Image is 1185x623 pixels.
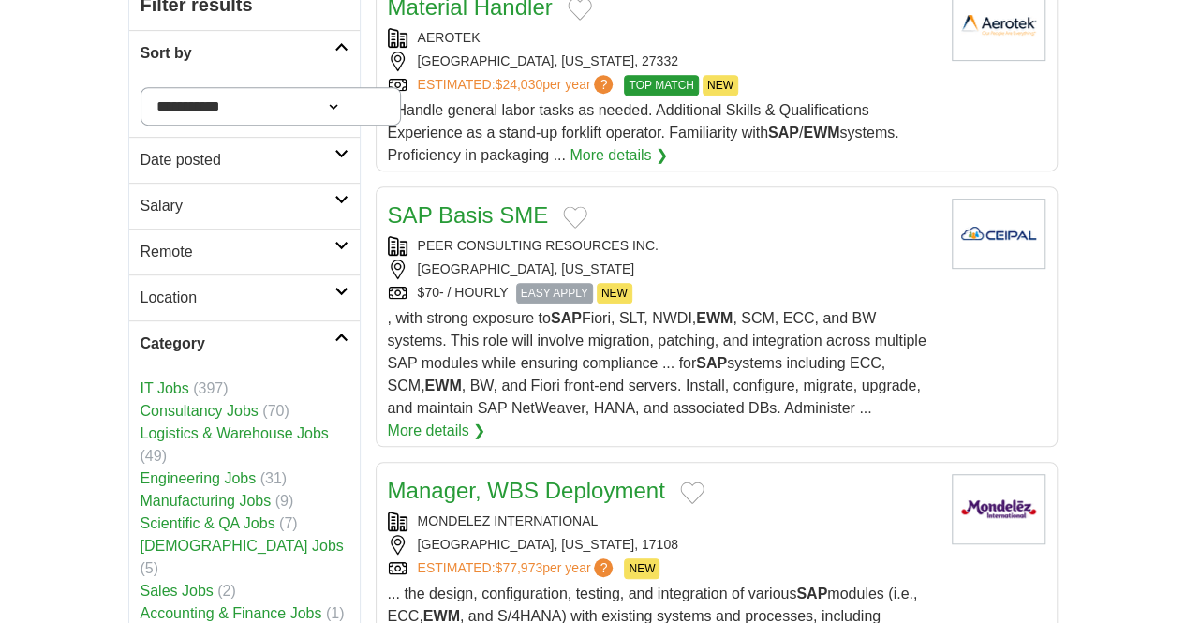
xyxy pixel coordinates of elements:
[129,320,360,366] a: Category
[388,283,937,304] div: $70- / HOURLY
[141,470,257,486] a: Engineering Jobs
[260,470,287,486] span: (31)
[129,274,360,320] a: Location
[418,30,481,45] a: AEROTEK
[141,425,329,441] a: Logistics & Warehouse Jobs
[129,229,360,274] a: Remote
[388,535,937,555] div: [GEOGRAPHIC_DATA], [US_STATE], 17108
[141,560,159,576] span: (5)
[418,558,617,579] a: ESTIMATED:$77,973per year?
[141,333,334,355] h2: Category
[129,183,360,229] a: Salary
[141,149,334,171] h2: Date posted
[141,403,259,419] a: Consultancy Jobs
[262,403,289,419] span: (70)
[141,515,275,531] a: Scientific & QA Jobs
[803,125,839,141] strong: EWM
[193,380,228,396] span: (397)
[141,195,334,217] h2: Salary
[597,283,632,304] span: NEW
[129,30,360,76] a: Sort by
[141,538,344,554] a: [DEMOGRAPHIC_DATA] Jobs
[495,560,542,575] span: $77,973
[388,478,665,503] a: Manager, WBS Deployment
[952,199,1045,269] img: Company logo
[388,102,899,163] span: . Handle general labor tasks as needed. Additional Skills & Qualifications Experience as a stand-...
[141,380,189,396] a: IT Jobs
[570,144,668,167] a: More details ❯
[141,583,214,599] a: Sales Jobs
[275,493,294,509] span: (9)
[516,283,593,304] span: EASY APPLY
[624,558,659,579] span: NEW
[418,513,599,528] a: MONDELEZ INTERNATIONAL
[703,75,738,96] span: NEW
[551,310,582,326] strong: SAP
[141,287,334,309] h2: Location
[594,75,613,94] span: ?
[696,355,727,371] strong: SAP
[563,206,587,229] button: Add to favorite jobs
[696,310,733,326] strong: EWM
[624,75,698,96] span: TOP MATCH
[388,260,937,279] div: [GEOGRAPHIC_DATA], [US_STATE]
[425,378,462,393] strong: EWM
[418,75,617,96] a: ESTIMATED:$24,030per year?
[952,474,1045,544] img: Mondelez International logo
[388,202,549,228] a: SAP Basis SME
[141,241,334,263] h2: Remote
[217,583,236,599] span: (2)
[141,448,167,464] span: (49)
[279,515,298,531] span: (7)
[129,137,360,183] a: Date posted
[388,52,937,71] div: [GEOGRAPHIC_DATA], [US_STATE], 27332
[141,493,272,509] a: Manufacturing Jobs
[495,77,542,92] span: $24,030
[388,236,937,256] div: PEER CONSULTING RESOURCES INC.
[594,558,613,577] span: ?
[796,586,827,601] strong: SAP
[768,125,799,141] strong: SAP
[326,605,345,621] span: (1)
[388,420,486,442] a: More details ❯
[680,482,704,504] button: Add to favorite jobs
[141,605,322,621] a: Accounting & Finance Jobs
[141,42,334,65] h2: Sort by
[388,310,926,416] span: , with strong exposure to Fiori, SLT, NWDI, , SCM, ECC, and BW systems. This role will involve mi...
